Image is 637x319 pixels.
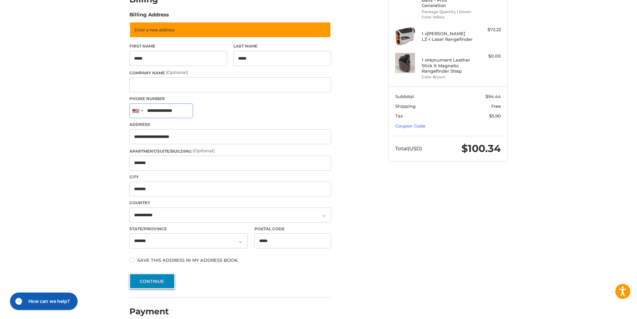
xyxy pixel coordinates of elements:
[129,306,169,317] h2: Payment
[422,57,473,74] h4: 1 x Monument Leather Stick It Magnetic Rangefinder Strap
[129,257,331,263] label: Save this address in my address book.
[422,31,473,42] h4: 1 x [PERSON_NAME] LZ-i Laser Rangefinder
[129,226,248,232] label: State/Province
[193,148,215,153] small: (Optional)
[486,94,501,99] span: $94.44
[129,148,331,154] label: Apartment/Suite/Building
[166,70,188,75] small: (Optional)
[395,94,414,99] span: Subtotal
[395,145,422,152] span: Total (USD)
[129,174,331,180] label: City
[134,27,175,33] span: Enter a new address
[130,104,145,118] div: United States: +1
[129,273,175,289] button: Continue
[461,142,501,155] span: $100.34
[474,53,501,60] div: $0.00
[422,74,473,80] li: Color Brown
[7,290,80,312] iframe: Gorgias live chat messenger
[129,69,331,76] label: Company Name
[254,226,331,232] label: Postal Code
[489,113,501,118] span: $5.90
[129,22,331,38] a: Enter or select a different address
[422,14,473,20] li: Color Yellow
[491,103,501,109] span: Free
[129,122,331,128] label: Address
[129,43,227,49] label: First Name
[395,123,425,129] a: Coupon Code
[129,96,331,102] label: Phone Number
[474,26,501,33] div: $72.22
[422,9,473,15] li: Package Quantity 1 Dozen
[395,103,416,109] span: Shipping
[129,200,331,206] label: Country
[129,11,169,22] legend: Billing Address
[233,43,331,49] label: Last Name
[395,113,403,118] span: Tax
